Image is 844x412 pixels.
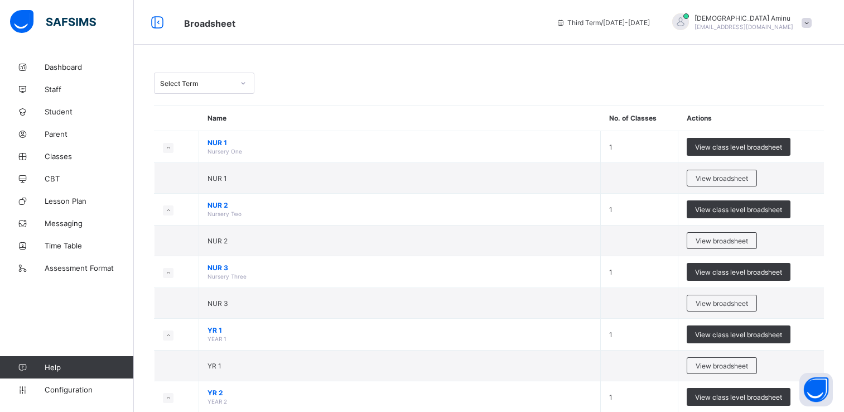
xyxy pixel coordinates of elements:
[45,174,134,183] span: CBT
[695,268,782,276] span: View class level broadsheet
[45,130,134,138] span: Parent
[609,143,612,151] span: 1
[687,200,790,209] a: View class level broadsheet
[208,201,592,209] span: NUR 2
[695,14,793,22] span: [DEMOGRAPHIC_DATA] Aminu
[695,143,782,151] span: View class level broadsheet
[208,148,242,155] span: Nursery One
[184,18,235,29] span: Broadsheet
[696,362,748,370] span: View broadsheet
[45,385,133,394] span: Configuration
[45,107,134,116] span: Student
[45,363,133,372] span: Help
[199,106,601,131] th: Name
[45,219,134,228] span: Messaging
[208,138,592,147] span: NUR 1
[609,268,612,276] span: 1
[696,299,748,308] span: View broadsheet
[687,325,790,334] a: View class level broadsheet
[661,13,817,32] div: HafsahAminu
[208,398,227,405] span: YEAR 2
[45,85,134,94] span: Staff
[208,389,592,397] span: YR 2
[609,205,612,214] span: 1
[799,373,833,406] button: Open asap
[208,336,226,342] span: YEAR 1
[208,174,227,183] span: NUR 1
[160,79,234,88] div: Select Term
[208,237,228,245] span: NUR 2
[687,388,790,396] a: View class level broadsheet
[208,210,242,217] span: Nursery Two
[695,393,782,401] span: View class level broadsheet
[45,264,134,272] span: Assessment Format
[696,237,748,245] span: View broadsheet
[695,23,793,30] span: [EMAIL_ADDRESS][DOMAIN_NAME]
[208,362,221,370] span: YR 1
[45,152,134,161] span: Classes
[687,263,790,271] a: View class level broadsheet
[687,357,757,366] a: View broadsheet
[208,264,592,272] span: NUR 3
[696,174,748,183] span: View broadsheet
[687,170,757,178] a: View broadsheet
[695,205,782,214] span: View class level broadsheet
[45,197,134,205] span: Lesson Plan
[609,393,612,401] span: 1
[687,295,757,303] a: View broadsheet
[687,138,790,146] a: View class level broadsheet
[208,326,592,334] span: YR 1
[601,106,678,131] th: No. of Classes
[208,299,228,308] span: NUR 3
[609,330,612,339] span: 1
[10,10,96,33] img: safsims
[687,232,757,241] a: View broadsheet
[556,18,650,27] span: session/term information
[208,273,247,280] span: Nursery Three
[678,106,824,131] th: Actions
[695,330,782,339] span: View class level broadsheet
[45,63,134,71] span: Dashboard
[45,241,134,250] span: Time Table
